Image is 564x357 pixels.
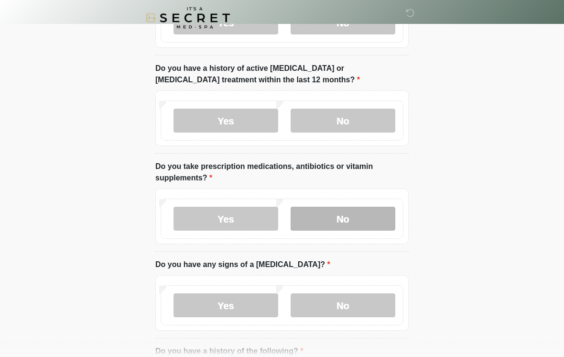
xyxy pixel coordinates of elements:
label: Yes [174,294,278,318]
label: No [291,109,395,133]
img: It's A Secret Med Spa Logo [146,7,230,29]
label: No [291,294,395,318]
label: Do you have any signs of a [MEDICAL_DATA]? [155,259,330,271]
label: Do you have a history of active [MEDICAL_DATA] or [MEDICAL_DATA] treatment within the last 12 mon... [155,63,409,86]
label: Yes [174,207,278,231]
label: Do you take prescription medications, antibiotics or vitamin supplements? [155,161,409,184]
label: No [291,207,395,231]
label: Yes [174,109,278,133]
